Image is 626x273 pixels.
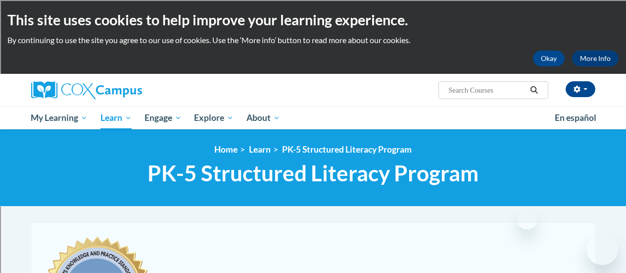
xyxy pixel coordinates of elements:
[566,81,595,97] button: Account Settings
[31,112,88,124] span: My Learning
[144,112,182,124] span: Engage
[555,112,596,123] span: En español
[447,84,527,96] input: Search Courses
[240,107,287,129] a: About
[282,144,412,155] a: PK-5 Structured Literacy Program
[147,160,479,186] span: PK-5 Structured Literacy Program
[25,107,95,129] a: My Learning
[246,112,280,124] span: About
[586,233,618,265] iframe: Button to launch messaging window
[31,81,209,99] a: Cox Campus
[31,81,142,99] img: Cox Campus
[24,107,603,129] div: Main menu
[188,107,240,129] a: Explore
[517,210,537,229] iframe: Close message
[100,112,132,124] span: Learn
[548,108,603,128] a: En español
[138,107,188,129] a: Engage
[214,144,238,155] a: Home
[194,112,234,124] span: Explore
[527,84,541,96] button: Search
[249,144,271,155] a: Learn
[94,107,138,129] a: Learn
